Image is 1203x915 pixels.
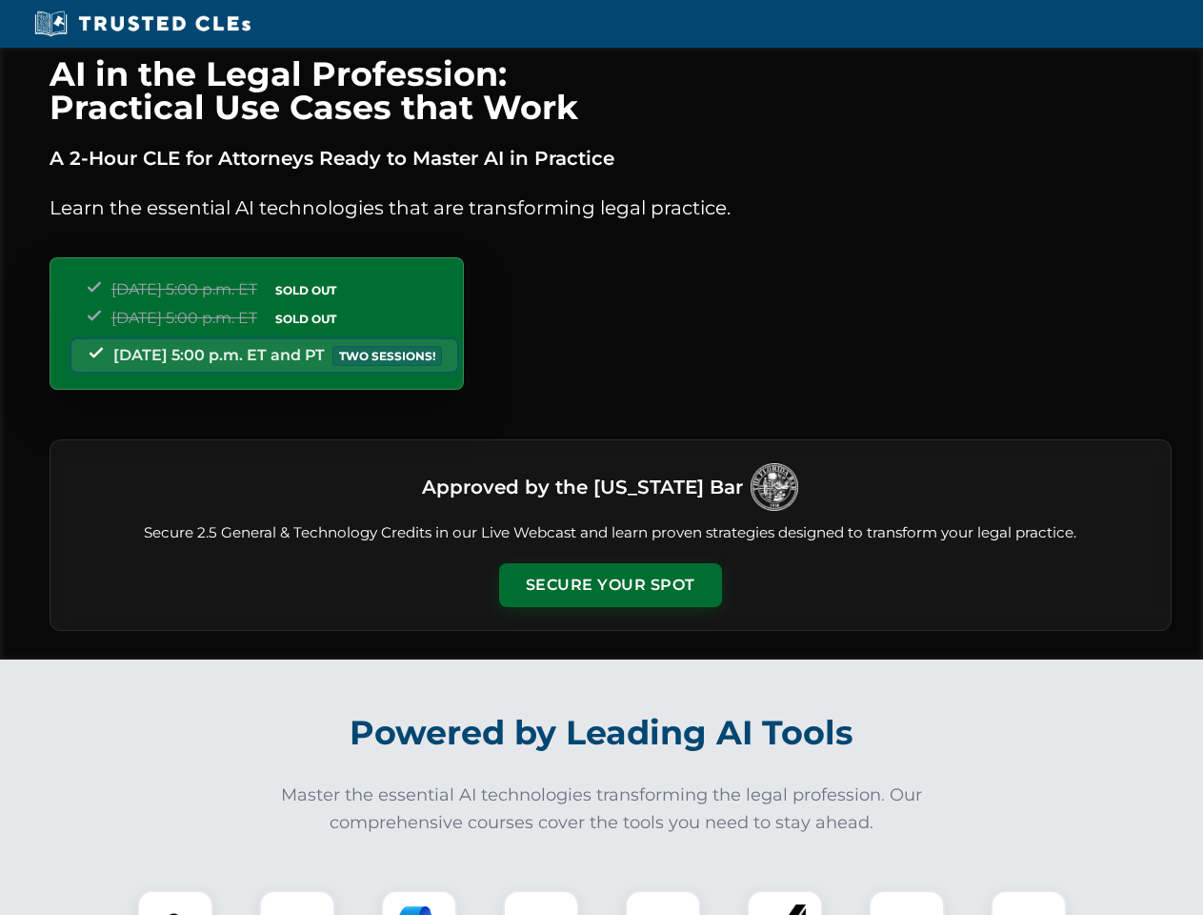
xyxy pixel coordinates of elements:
h3: Approved by the [US_STATE] Bar [422,470,743,504]
img: Trusted CLEs [29,10,256,38]
span: [DATE] 5:00 p.m. ET [111,280,257,298]
p: Secure 2.5 General & Technology Credits in our Live Webcast and learn proven strategies designed ... [73,522,1148,544]
h1: AI in the Legal Profession: Practical Use Cases that Work [50,57,1172,124]
p: A 2-Hour CLE for Attorneys Ready to Master AI in Practice [50,143,1172,173]
p: Master the essential AI technologies transforming the legal profession. Our comprehensive courses... [269,782,935,837]
span: SOLD OUT [269,309,343,329]
h2: Powered by Leading AI Tools [74,700,1130,766]
span: [DATE] 5:00 p.m. ET [111,309,257,327]
img: Logo [751,463,798,511]
p: Learn the essential AI technologies that are transforming legal practice. [50,193,1172,223]
span: SOLD OUT [269,280,343,300]
button: Secure Your Spot [499,563,722,607]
